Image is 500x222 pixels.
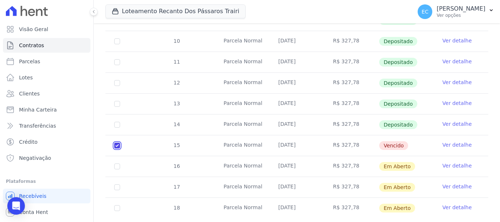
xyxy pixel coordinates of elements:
[437,5,485,12] p: [PERSON_NAME]
[379,204,415,212] span: Em Aberto
[6,177,87,186] div: Plataformas
[3,189,90,203] a: Recebíveis
[379,58,417,67] span: Depositado
[324,73,379,93] td: R$ 327,78
[3,205,90,219] a: Conta Hent
[3,54,90,69] a: Parcelas
[269,94,324,114] td: [DATE]
[3,22,90,37] a: Visão Geral
[173,80,180,86] span: 12
[324,135,379,156] td: R$ 327,78
[3,118,90,133] a: Transferências
[114,101,120,107] input: Só é possível selecionar pagamentos em aberto
[19,154,51,162] span: Negativação
[412,1,500,22] button: EC [PERSON_NAME] Ver opções
[114,143,120,148] input: default
[19,42,44,49] span: Contratos
[215,73,269,93] td: Parcela Normal
[215,198,269,218] td: Parcela Normal
[19,90,40,97] span: Clientes
[215,31,269,52] td: Parcela Normal
[19,74,33,81] span: Lotes
[443,141,472,148] a: Ver detalhe
[379,141,408,150] span: Vencido
[19,192,46,200] span: Recebíveis
[173,38,180,44] span: 10
[173,142,180,148] span: 15
[19,58,40,65] span: Parcelas
[379,37,417,46] span: Depositado
[173,205,180,211] span: 18
[19,208,48,216] span: Conta Hent
[269,73,324,93] td: [DATE]
[269,198,324,218] td: [DATE]
[324,114,379,135] td: R$ 327,78
[269,177,324,197] td: [DATE]
[443,37,472,44] a: Ver detalhe
[114,163,120,169] input: default
[437,12,485,18] p: Ver opções
[379,99,417,108] span: Depositado
[422,9,429,14] span: EC
[324,156,379,177] td: R$ 327,78
[269,156,324,177] td: [DATE]
[173,121,180,127] span: 14
[443,204,472,211] a: Ver detalhe
[173,59,180,65] span: 11
[114,38,120,44] input: Só é possível selecionar pagamentos em aberto
[269,52,324,72] td: [DATE]
[443,79,472,86] a: Ver detalhe
[215,135,269,156] td: Parcela Normal
[443,162,472,169] a: Ver detalhe
[443,120,472,128] a: Ver detalhe
[19,106,57,113] span: Minha Carteira
[269,135,324,156] td: [DATE]
[379,162,415,171] span: Em Aberto
[443,99,472,107] a: Ver detalhe
[443,183,472,190] a: Ver detalhe
[114,122,120,128] input: Só é possível selecionar pagamentos em aberto
[173,184,180,190] span: 17
[19,138,38,146] span: Crédito
[114,80,120,86] input: Só é possível selecionar pagamentos em aberto
[3,102,90,117] a: Minha Carteira
[105,4,246,18] button: Loteamento Recanto Dos Pássaros Trairi
[324,177,379,197] td: R$ 327,78
[7,197,25,215] div: Open Intercom Messenger
[19,122,56,129] span: Transferências
[443,58,472,65] a: Ver detalhe
[114,59,120,65] input: Só é possível selecionar pagamentos em aberto
[114,184,120,190] input: default
[173,101,180,106] span: 13
[3,38,90,53] a: Contratos
[114,205,120,211] input: default
[173,163,180,169] span: 16
[3,70,90,85] a: Lotes
[215,177,269,197] td: Parcela Normal
[215,156,269,177] td: Parcela Normal
[379,183,415,192] span: Em Aberto
[19,26,48,33] span: Visão Geral
[324,31,379,52] td: R$ 327,78
[215,94,269,114] td: Parcela Normal
[269,114,324,135] td: [DATE]
[324,94,379,114] td: R$ 327,78
[3,135,90,149] a: Crédito
[3,86,90,101] a: Clientes
[215,114,269,135] td: Parcela Normal
[379,79,417,87] span: Depositado
[3,151,90,165] a: Negativação
[324,198,379,218] td: R$ 327,78
[215,52,269,72] td: Parcela Normal
[324,52,379,72] td: R$ 327,78
[379,120,417,129] span: Depositado
[269,31,324,52] td: [DATE]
